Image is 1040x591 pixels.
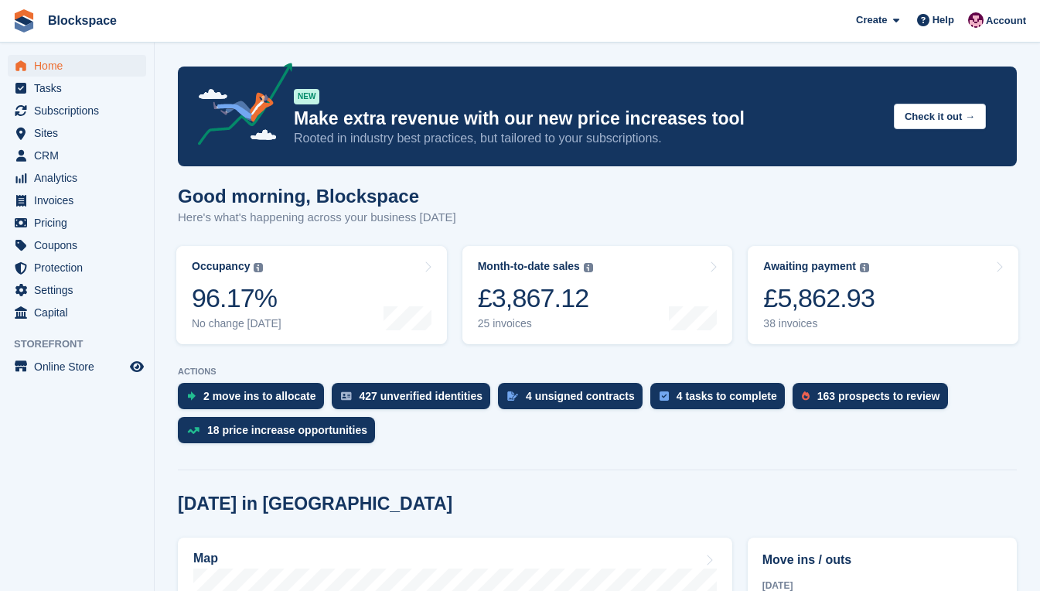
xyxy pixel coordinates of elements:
[193,552,218,565] h2: Map
[178,494,452,514] h2: [DATE] in [GEOGRAPHIC_DATA]
[14,336,154,352] span: Storefront
[360,390,483,402] div: 427 unverified identities
[8,257,146,278] a: menu
[34,279,127,301] span: Settings
[42,8,123,33] a: Blockspace
[968,12,984,28] img: Blockspace
[176,246,447,344] a: Occupancy 96.17% No change [DATE]
[187,427,199,434] img: price_increase_opportunities-93ffe204e8149a01c8c9dc8f82e8f89637d9d84a8eef4429ea346261dce0b2c0.svg
[8,100,146,121] a: menu
[894,104,986,129] button: Check it out →
[203,390,316,402] div: 2 move ins to allocate
[817,390,940,402] div: 163 prospects to review
[763,317,875,330] div: 38 invoices
[294,130,881,147] p: Rooted in industry best practices, but tailored to your subscriptions.
[748,246,1018,344] a: Awaiting payment £5,862.93 38 invoices
[254,263,263,272] img: icon-info-grey-7440780725fd019a000dd9b08b2336e03edf1995a4989e88bcd33f0948082b44.svg
[802,391,810,401] img: prospect-51fa495bee0391a8d652442698ab0144808aea92771e9ea1ae160a38d050c398.svg
[8,356,146,377] a: menu
[933,12,954,28] span: Help
[192,317,281,330] div: No change [DATE]
[128,357,146,376] a: Preview store
[507,391,518,401] img: contract_signature_icon-13c848040528278c33f63329250d36e43548de30e8caae1d1a13099fd9432cc5.svg
[34,257,127,278] span: Protection
[178,209,456,227] p: Here's what's happening across your business [DATE]
[8,122,146,144] a: menu
[341,391,352,401] img: verify_identity-adf6edd0f0f0b5bbfe63781bf79b02c33cf7c696d77639b501bdc392416b5a36.svg
[763,260,856,273] div: Awaiting payment
[192,282,281,314] div: 96.17%
[332,383,499,417] a: 427 unverified identities
[34,77,127,99] span: Tasks
[8,55,146,77] a: menu
[763,282,875,314] div: £5,862.93
[8,145,146,166] a: menu
[8,279,146,301] a: menu
[34,122,127,144] span: Sites
[185,63,293,151] img: price-adjustments-announcement-icon-8257ccfd72463d97f412b2fc003d46551f7dbcb40ab6d574587a9cd5c0d94...
[12,9,36,32] img: stora-icon-8386f47178a22dfd0bd8f6a31ec36ba5ce8667c1dd55bd0f319d3a0aa187defe.svg
[8,167,146,189] a: menu
[34,356,127,377] span: Online Store
[34,190,127,211] span: Invoices
[860,263,869,272] img: icon-info-grey-7440780725fd019a000dd9b08b2336e03edf1995a4989e88bcd33f0948082b44.svg
[178,417,383,451] a: 18 price increase opportunities
[660,391,669,401] img: task-75834270c22a3079a89374b754ae025e5fb1db73e45f91037f5363f120a921f8.svg
[8,234,146,256] a: menu
[178,367,1017,377] p: ACTIONS
[478,282,593,314] div: £3,867.12
[478,317,593,330] div: 25 invoices
[34,145,127,166] span: CRM
[178,186,456,207] h1: Good morning, Blockspace
[584,263,593,272] img: icon-info-grey-7440780725fd019a000dd9b08b2336e03edf1995a4989e88bcd33f0948082b44.svg
[34,212,127,234] span: Pricing
[207,424,367,436] div: 18 price increase opportunities
[294,108,881,130] p: Make extra revenue with our new price increases tool
[187,391,196,401] img: move_ins_to_allocate_icon-fdf77a2bb77ea45bf5b3d319d69a93e2d87916cf1d5bf7949dd705db3b84f3ca.svg
[986,13,1026,29] span: Account
[793,383,956,417] a: 163 prospects to review
[178,383,332,417] a: 2 move ins to allocate
[478,260,580,273] div: Month-to-date sales
[192,260,250,273] div: Occupancy
[8,190,146,211] a: menu
[34,302,127,323] span: Capital
[34,100,127,121] span: Subscriptions
[34,167,127,189] span: Analytics
[8,77,146,99] a: menu
[526,390,635,402] div: 4 unsigned contracts
[34,55,127,77] span: Home
[856,12,887,28] span: Create
[677,390,777,402] div: 4 tasks to complete
[650,383,793,417] a: 4 tasks to complete
[34,234,127,256] span: Coupons
[762,551,1002,569] h2: Move ins / outs
[8,212,146,234] a: menu
[462,246,733,344] a: Month-to-date sales £3,867.12 25 invoices
[498,383,650,417] a: 4 unsigned contracts
[294,89,319,104] div: NEW
[8,302,146,323] a: menu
